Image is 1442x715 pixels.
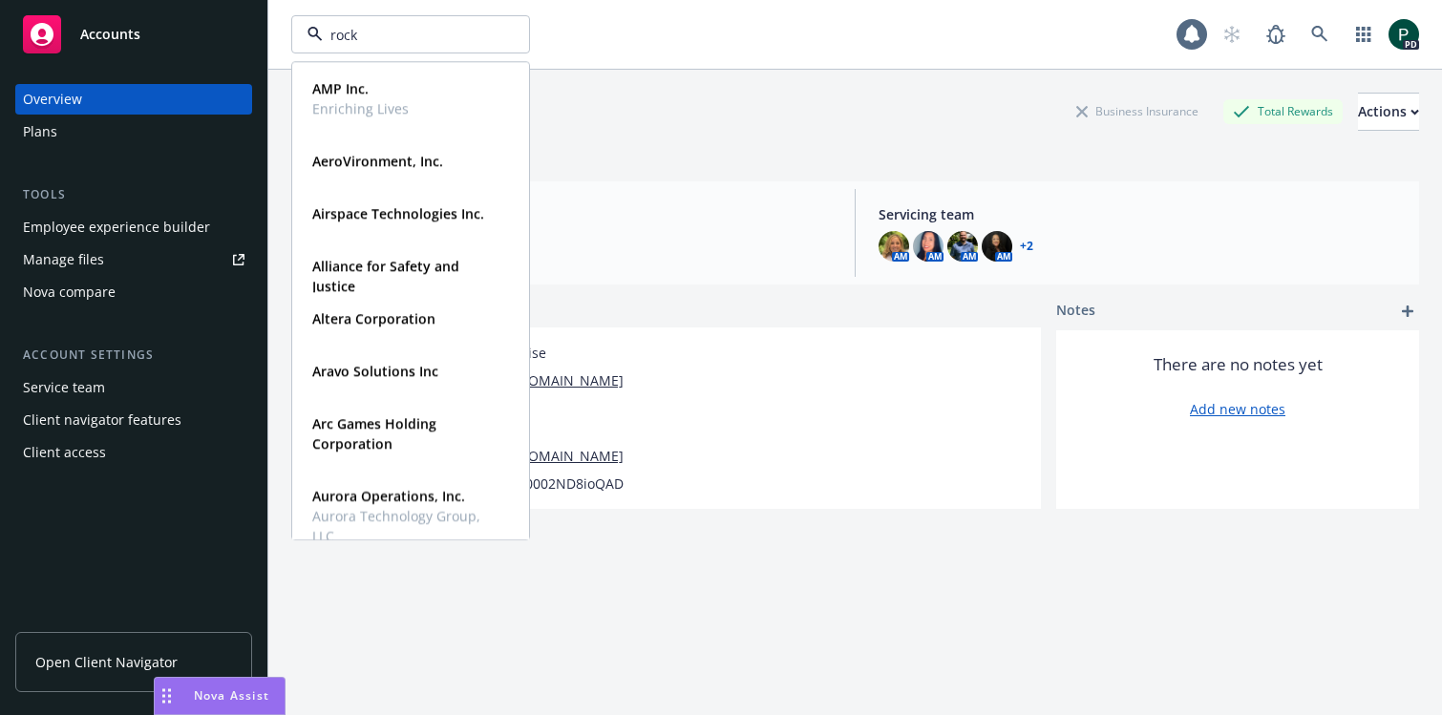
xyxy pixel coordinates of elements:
[479,473,624,494] span: 0010V00002ND8ioQAD
[312,152,443,170] strong: AeroVironment, Inc.
[1067,99,1208,123] div: Business Insurance
[154,677,286,715] button: Nova Assist
[1396,300,1419,323] a: add
[15,437,252,468] a: Client access
[1389,19,1419,50] img: photo
[323,25,491,45] input: Filter by keyword
[307,204,832,224] span: Account type
[15,8,252,61] a: Accounts
[15,372,252,403] a: Service team
[155,678,179,714] div: Drag to move
[23,212,210,242] div: Employee experience builder
[312,204,484,222] strong: Airspace Technologies Inc.
[312,309,435,327] strong: Altera Corporation
[23,84,82,115] div: Overview
[23,372,105,403] div: Service team
[307,242,832,262] span: EB
[23,277,116,307] div: Nova compare
[35,652,178,672] span: Open Client Navigator
[479,446,624,466] a: [URL][DOMAIN_NAME]
[312,79,369,97] strong: AMP Inc.
[947,231,978,262] img: photo
[23,437,106,468] div: Client access
[1358,93,1419,131] button: Actions
[23,405,181,435] div: Client navigator features
[1020,241,1033,252] a: +2
[879,204,1404,224] span: Servicing team
[1213,15,1251,53] a: Start snowing
[312,257,459,295] strong: Alliance for Safety and Justice
[1345,15,1383,53] a: Switch app
[15,185,252,204] div: Tools
[312,487,465,505] strong: Aurora Operations, Inc.
[479,370,624,390] a: [URL][DOMAIN_NAME]
[312,414,436,452] strong: Arc Games Holding Corporation
[23,244,104,275] div: Manage files
[15,346,252,365] div: Account settings
[80,27,140,42] span: Accounts
[1056,300,1095,323] span: Notes
[1301,15,1339,53] a: Search
[15,212,252,242] a: Employee experience builder
[23,116,57,147] div: Plans
[1190,399,1285,419] a: Add new notes
[1358,94,1419,130] div: Actions
[15,116,252,147] a: Plans
[15,244,252,275] a: Manage files
[15,405,252,435] a: Client navigator features
[312,506,505,546] span: Aurora Technology Group, LLC
[15,277,252,307] a: Nova compare
[913,231,944,262] img: photo
[1154,353,1323,376] span: There are no notes yet
[15,84,252,115] a: Overview
[312,362,438,380] strong: Aravo Solutions Inc
[1257,15,1295,53] a: Report a Bug
[312,98,409,118] span: Enriching Lives
[1223,99,1343,123] div: Total Rewards
[982,231,1012,262] img: photo
[879,231,909,262] img: photo
[194,687,269,704] span: Nova Assist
